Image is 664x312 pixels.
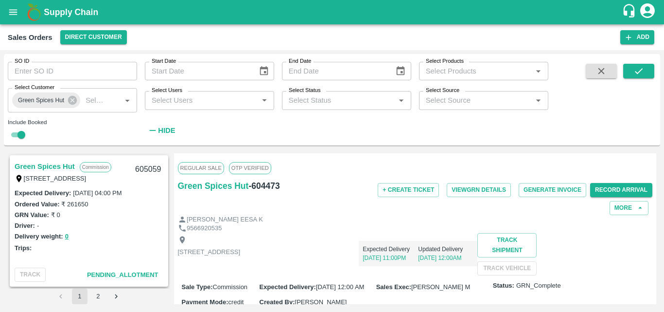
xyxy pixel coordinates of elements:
[418,254,473,262] p: [DATE] 12:00AM
[182,298,228,306] label: Payment Mode :
[52,289,126,304] nav: pagination navigation
[15,57,29,65] label: SO ID
[187,224,222,233] p: 9566920535
[82,94,105,107] input: Select Customer
[15,201,59,208] label: Ordered Value:
[121,94,134,107] button: Open
[187,215,263,224] p: [PERSON_NAME] EESA K
[44,7,98,17] b: Supply Chain
[285,94,392,107] input: Select Status
[72,289,87,304] button: page 1
[8,62,137,80] input: Enter SO ID
[282,62,388,80] input: End Date
[15,244,32,252] label: Trips:
[426,87,459,94] label: Select Source
[51,211,60,219] label: ₹ 0
[378,183,439,197] button: + Create Ticket
[158,127,175,134] strong: Hide
[148,94,255,107] input: Select Users
[80,162,111,172] p: Commission
[129,158,167,181] div: 605059
[44,5,622,19] a: Supply Chain
[109,289,124,304] button: Go to next page
[532,65,544,77] button: Open
[426,57,464,65] label: Select Products
[182,283,213,291] label: Sale Type :
[213,283,248,291] span: Commission
[15,233,63,240] label: Delivery weight:
[152,87,182,94] label: Select Users
[418,245,473,254] p: Updated Delivery
[37,222,39,229] label: -
[152,57,176,65] label: Start Date
[622,3,639,21] div: customer-support
[8,31,52,44] div: Sales Orders
[316,283,364,291] span: [DATE] 12:00 AM
[24,175,87,182] label: [STREET_ADDRESS]
[289,57,311,65] label: End Date
[15,84,54,92] label: Select Customer
[363,254,418,262] p: [DATE] 11:00PM
[60,30,127,44] button: Select DC
[65,231,69,242] button: 0
[493,281,514,291] label: Status:
[411,283,470,291] span: [PERSON_NAME] M
[422,94,529,107] input: Select Source
[228,298,244,306] span: credit
[620,30,654,44] button: Add
[422,65,529,77] input: Select Products
[363,245,418,254] p: Expected Delivery
[289,87,321,94] label: Select Status
[447,183,511,197] button: ViewGRN Details
[12,95,70,106] span: Green Spices Hut
[15,211,49,219] label: GRN Value:
[178,179,249,193] a: Green Spices Hut
[258,94,271,107] button: Open
[477,233,537,257] button: Track Shipment
[639,2,656,22] div: account of current user
[395,94,407,107] button: Open
[73,189,122,197] label: [DATE] 04:00 PM
[516,281,561,291] span: GRN_Complete
[260,283,316,291] label: Expected Delivery :
[255,62,273,80] button: Choose date
[248,179,280,193] h6: - 604473
[590,183,652,197] button: Record Arrival
[610,201,648,215] button: More
[178,162,224,174] span: Regular Sale
[260,298,295,306] label: Created By :
[24,2,44,22] img: logo
[61,201,88,208] label: ₹ 261650
[87,271,158,278] span: Pending_Allotment
[532,94,544,107] button: Open
[229,162,271,174] span: OTP VERIFIED
[15,189,71,197] label: Expected Delivery :
[8,118,137,127] div: Include Booked
[12,92,80,108] div: Green Spices Hut
[15,222,35,229] label: Driver:
[145,62,251,80] input: Start Date
[519,183,586,197] button: Generate Invoice
[90,289,106,304] button: Go to page 2
[376,283,411,291] label: Sales Exec :
[15,160,75,173] a: Green Spices Hut
[391,62,410,80] button: Choose date
[178,248,241,257] p: [STREET_ADDRESS]
[145,122,178,139] button: Hide
[2,1,24,23] button: open drawer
